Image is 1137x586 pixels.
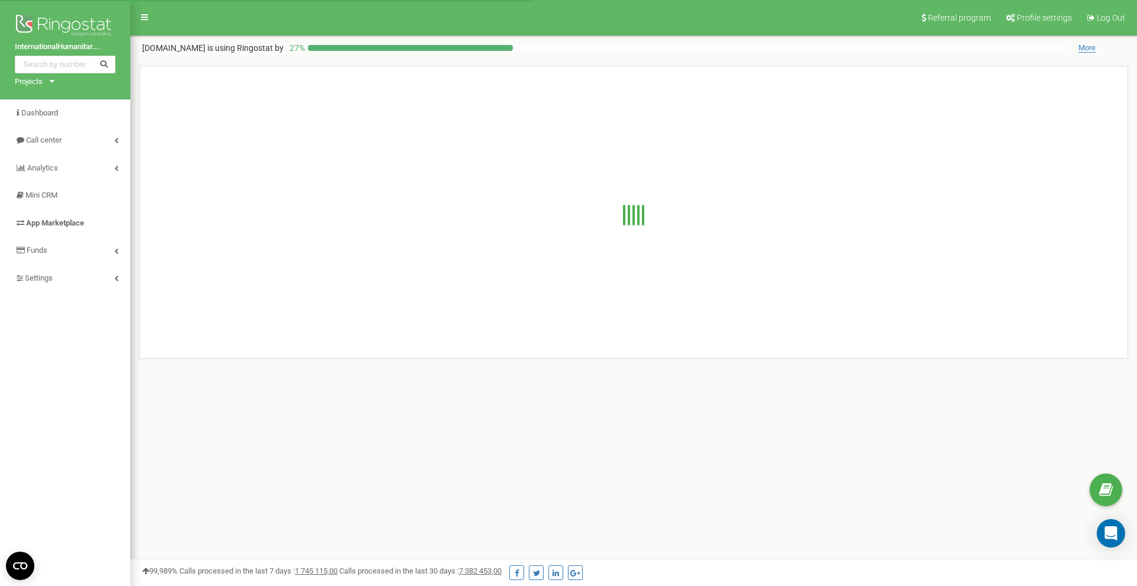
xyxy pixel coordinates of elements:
span: Calls processed in the last 7 days : [179,566,338,575]
span: Dashboard [21,108,58,117]
input: Search by number [15,56,115,73]
span: Log Out [1097,13,1125,22]
span: App Marketplace [26,218,84,227]
button: Open CMP widget [6,552,34,580]
p: 27 % [284,42,308,54]
span: 99,989% [142,566,178,575]
span: Funds [27,246,47,255]
p: [DOMAIN_NAME] [142,42,284,54]
span: Mini CRM [25,191,57,199]
span: Settings [25,273,53,282]
span: Analytics [27,163,58,172]
span: is using Ringostat by [207,43,284,53]
span: Profile settings [1017,13,1072,22]
div: Open Intercom Messenger [1097,519,1125,548]
u: 1 745 115,00 [295,566,338,575]
span: More [1078,43,1096,53]
span: Calls processed in the last 30 days : [339,566,502,575]
a: InternationalHumanitar... [15,41,115,53]
span: Referral program [928,13,991,22]
u: 7 382 453,00 [459,566,502,575]
span: Call center [26,136,62,144]
img: Ringostat logo [15,12,115,41]
div: Projects [15,76,43,88]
